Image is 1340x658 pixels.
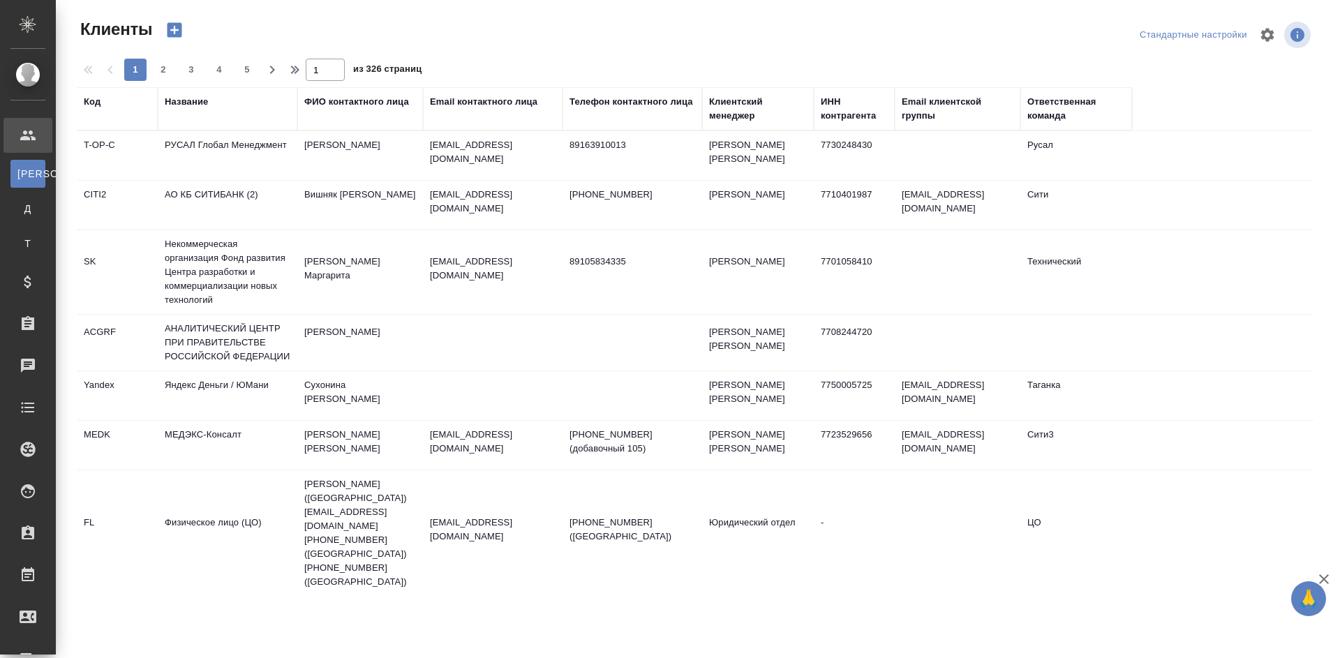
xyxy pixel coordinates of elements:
span: 5 [236,63,258,77]
div: ИНН контрагента [821,95,888,123]
div: Email контактного лица [430,95,537,109]
span: Настроить таблицу [1251,18,1284,52]
td: 7750005725 [814,371,895,420]
td: [PERSON_NAME] [PERSON_NAME] [702,421,814,470]
td: [EMAIL_ADDRESS][DOMAIN_NAME] [895,371,1020,420]
button: 5 [236,59,258,81]
td: 7710401987 [814,181,895,230]
td: АО КБ СИТИБАНК (2) [158,181,297,230]
td: [PERSON_NAME] [702,248,814,297]
span: Посмотреть информацию [1284,22,1313,48]
span: из 326 страниц [353,61,422,81]
div: Клиентский менеджер [709,95,807,123]
td: ЦО [1020,509,1132,558]
td: [PERSON_NAME] Маргарита [297,248,423,297]
td: 7730248430 [814,131,895,180]
span: 2 [152,63,174,77]
td: МЕДЭКС-Консалт [158,421,297,470]
td: Технический [1020,248,1132,297]
td: [PERSON_NAME] [297,131,423,180]
button: 2 [152,59,174,81]
td: - [814,509,895,558]
td: [EMAIL_ADDRESS][DOMAIN_NAME] [895,181,1020,230]
p: [EMAIL_ADDRESS][DOMAIN_NAME] [430,516,556,544]
td: [PERSON_NAME] ([GEOGRAPHIC_DATA]) [EMAIL_ADDRESS][DOMAIN_NAME] [PHONE_NUMBER] ([GEOGRAPHIC_DATA])... [297,470,423,596]
div: ФИО контактного лица [304,95,409,109]
td: SK [77,248,158,297]
td: АНАЛИТИЧЕСКИЙ ЦЕНТР ПРИ ПРАВИТЕЛЬСТВЕ РОССИЙСКОЙ ФЕДЕРАЦИИ [158,315,297,371]
td: ACGRF [77,318,158,367]
button: 🙏 [1291,581,1326,616]
span: Т [17,237,38,251]
p: [EMAIL_ADDRESS][DOMAIN_NAME] [430,255,556,283]
div: Телефон контактного лица [569,95,693,109]
td: Вишняк [PERSON_NAME] [297,181,423,230]
p: [PHONE_NUMBER] ([GEOGRAPHIC_DATA]) [569,516,695,544]
p: [EMAIL_ADDRESS][DOMAIN_NAME] [430,138,556,166]
td: [PERSON_NAME] [702,181,814,230]
span: 3 [180,63,202,77]
td: Юридический отдел [702,509,814,558]
td: [EMAIL_ADDRESS][DOMAIN_NAME] [895,421,1020,470]
td: [PERSON_NAME] [PERSON_NAME] [702,371,814,420]
a: [PERSON_NAME] [10,160,45,188]
td: MEDK [77,421,158,470]
p: 89163910013 [569,138,695,152]
div: Код [84,95,100,109]
td: Сити3 [1020,421,1132,470]
td: 7701058410 [814,248,895,297]
button: 3 [180,59,202,81]
span: [PERSON_NAME] [17,167,38,181]
div: Название [165,95,208,109]
p: [PHONE_NUMBER] [569,188,695,202]
td: Некоммерческая организация Фонд развития Центра разработки и коммерциализации новых технологий [158,230,297,314]
td: РУСАЛ Глобал Менеджмент [158,131,297,180]
p: 89105834335 [569,255,695,269]
p: [EMAIL_ADDRESS][DOMAIN_NAME] [430,428,556,456]
td: CITI2 [77,181,158,230]
td: Таганка [1020,371,1132,420]
td: Yandex [77,371,158,420]
span: 🙏 [1297,584,1320,613]
td: [PERSON_NAME] [PERSON_NAME] [297,421,423,470]
td: 7708244720 [814,318,895,367]
td: [PERSON_NAME] [297,318,423,367]
td: T-OP-C [77,131,158,180]
a: Т [10,230,45,257]
td: Сухонина [PERSON_NAME] [297,371,423,420]
td: 7723529656 [814,421,895,470]
td: Физическое лицо (ЦО) [158,509,297,558]
td: [PERSON_NAME] [PERSON_NAME] [702,318,814,367]
p: [EMAIL_ADDRESS][DOMAIN_NAME] [430,188,556,216]
span: Клиенты [77,18,152,40]
a: Д [10,195,45,223]
span: 4 [208,63,230,77]
td: Сити [1020,181,1132,230]
button: Создать [158,18,191,42]
td: FL [77,509,158,558]
div: split button [1136,24,1251,46]
span: Д [17,202,38,216]
button: 4 [208,59,230,81]
td: Русал [1020,131,1132,180]
p: [PHONE_NUMBER] (добавочный 105) [569,428,695,456]
td: [PERSON_NAME] [PERSON_NAME] [702,131,814,180]
td: Яндекс Деньги / ЮМани [158,371,297,420]
div: Email клиентской группы [902,95,1013,123]
div: Ответственная команда [1027,95,1125,123]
